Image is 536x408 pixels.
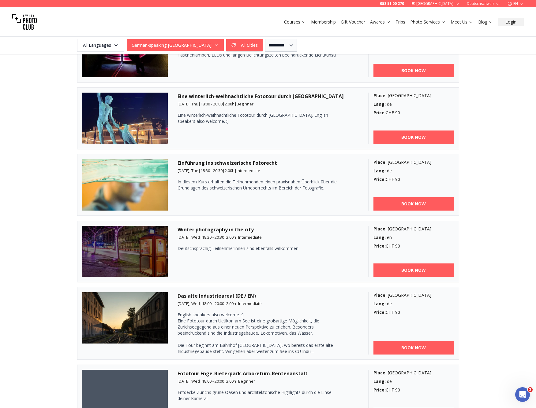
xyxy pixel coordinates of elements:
[451,19,473,25] a: Meet Us
[395,110,400,116] span: 90
[395,309,400,315] span: 90
[284,19,306,25] a: Courses
[373,176,454,182] div: CHF
[127,39,224,51] button: German-speaking [GEOGRAPHIC_DATA]
[373,101,454,107] div: de
[498,18,524,26] button: Login
[373,309,386,315] b: Price :
[368,18,393,26] button: Awards
[238,378,255,384] span: Beginner
[370,19,391,25] a: Awards
[373,64,454,77] a: BOOK NOW
[201,101,223,107] span: 18:00 - 20:00
[178,378,255,384] small: | | |
[78,40,123,51] span: All Languages
[373,110,454,116] div: CHF
[225,168,234,173] span: 2.00 h
[178,389,337,402] p: Entdecke Zürichs grüne Oasen und architektonische Highlights durch die Linse deiner Kamera!
[373,130,454,144] a: BOOK NOW
[178,168,198,173] span: [DATE], Tue
[373,378,386,384] b: Lang :
[401,134,426,140] b: BOOK NOW
[237,101,253,107] span: Beginner
[373,243,454,249] div: CHF
[226,301,236,306] span: 2.00 h
[82,226,168,277] img: Winter photography in the city
[373,176,386,182] b: Price :
[395,19,405,25] a: Trips
[77,39,124,52] button: All Languages
[82,292,168,344] img: Das alte Industrieareal (DE / EN)
[410,19,446,25] a: Photo Services
[178,234,200,240] span: [DATE], Wed
[178,301,262,306] small: | | |
[341,19,365,25] a: Gift Voucher
[202,378,224,384] span: 18:00 - 20:00
[401,267,426,273] b: BOOK NOW
[373,226,454,232] div: [GEOGRAPHIC_DATA]
[12,10,37,34] img: Swiss photo club
[82,159,168,211] img: Einführung ins schweizerische Fotorecht
[373,168,454,174] div: de
[476,18,496,26] button: Blog
[373,93,387,98] b: Place :
[373,168,386,174] b: Lang :
[178,292,358,300] h3: Das alte Industrieareal (DE / EN)
[178,179,337,191] p: In diesem Kurs erhalten die Teilnehmenden einen praxisnahen Überblick über die Grundlagen des sch...
[373,263,454,277] a: BOOK NOW
[178,101,198,107] span: [DATE], Thu
[380,1,404,6] a: 058 51 00 270
[178,378,200,384] span: [DATE], Wed
[373,309,454,315] div: CHF
[338,18,368,26] button: Gift Voucher
[478,19,493,25] a: Blog
[373,234,386,240] b: Lang :
[178,159,358,167] h3: Einführung ins schweizerische Fotorecht
[395,243,400,249] span: 90
[178,168,260,173] small: | | |
[309,18,338,26] button: Membership
[528,387,533,392] span: 2
[238,301,262,306] span: Intermediate
[82,93,168,144] img: Eine winterlich-weihnachtliche Fototour durch Zürich
[178,370,358,377] h3: Fototour Enge-Rieterpark-Arboretum-Rentenanstalt
[178,112,337,124] p: Eine winterlich-weihnachtliche Fototour durch [GEOGRAPHIC_DATA]. English speakers also welcome. :)
[237,168,260,173] span: Intermediate
[401,68,426,74] b: BOOK NOW
[226,378,236,384] span: 2.00 h
[408,18,448,26] button: Photo Services
[225,101,234,107] span: 2.00 h
[202,301,224,306] span: 18:00 - 20:00
[373,159,454,165] div: [GEOGRAPHIC_DATA]
[515,387,530,402] iframe: Intercom live chat
[311,19,336,25] a: Membership
[373,387,454,393] div: CHF
[373,370,454,376] div: [GEOGRAPHIC_DATA]
[395,387,400,393] span: 90
[401,345,426,351] b: BOOK NOW
[373,243,386,249] b: Price :
[373,93,454,99] div: [GEOGRAPHIC_DATA]
[178,301,200,306] span: [DATE], Wed
[202,234,224,240] span: 18:30 - 20:30
[373,341,454,355] a: BOOK NOW
[238,234,262,240] span: Intermediate
[178,312,337,354] span: Die Tour beginnt am Bahnhof [GEOGRAPHIC_DATA], wo bereits das erste alte Industriegebäude steht. ...
[373,101,386,107] b: Lang :
[282,18,309,26] button: Courses
[178,101,253,107] small: | | |
[373,301,386,307] b: Lang :
[178,93,358,100] h3: Eine winterlich-weihnachtliche Fototour durch [GEOGRAPHIC_DATA]
[373,301,454,307] div: de
[373,234,454,241] div: en
[178,245,337,252] p: Deutschsprachig TeilnehmerInnen sind ebenfalls willkommen.
[373,226,387,232] b: Place :
[178,318,337,336] p: Eine Fototour durch Uetikon am See ist eine großartige Möglichkeit, die Zürichseegegend aus einer...
[373,378,454,384] div: de
[373,370,387,376] b: Place :
[448,18,476,26] button: Meet Us
[373,292,454,298] div: [GEOGRAPHIC_DATA]
[401,201,426,207] b: BOOK NOW
[373,197,454,211] a: BOOK NOW
[178,234,262,240] small: | | |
